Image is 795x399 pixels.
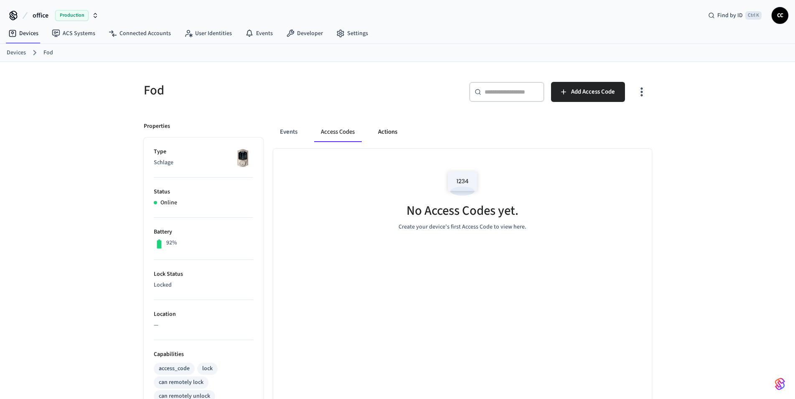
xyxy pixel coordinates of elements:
[159,364,190,373] div: access_code
[154,228,253,236] p: Battery
[154,321,253,330] p: —
[159,378,203,387] div: can remotely lock
[178,26,239,41] a: User Identities
[33,10,48,20] span: office
[279,26,330,41] a: Developer
[399,223,526,231] p: Create your device's first Access Code to view here.
[273,122,304,142] button: Events
[701,8,768,23] div: Find by IDCtrl K
[166,239,177,247] p: 92%
[444,165,481,201] img: Access Codes Empty State
[43,48,53,57] a: Fod
[239,26,279,41] a: Events
[154,270,253,279] p: Lock Status
[7,48,26,57] a: Devices
[314,122,361,142] button: Access Codes
[273,122,652,142] div: ant example
[45,26,102,41] a: ACS Systems
[55,10,89,21] span: Production
[330,26,375,41] a: Settings
[232,147,253,168] img: Schlage Sense Smart Deadbolt with Camelot Trim, Front
[571,86,615,97] span: Add Access Code
[154,147,253,156] p: Type
[772,7,788,24] button: CC
[371,122,404,142] button: Actions
[406,202,518,219] h5: No Access Codes yet.
[772,8,787,23] span: CC
[144,122,170,131] p: Properties
[160,198,177,207] p: Online
[775,377,785,391] img: SeamLogoGradient.69752ec5.svg
[2,26,45,41] a: Devices
[154,281,253,290] p: Locked
[154,158,253,167] p: Schlage
[717,11,743,20] span: Find by ID
[154,310,253,319] p: Location
[102,26,178,41] a: Connected Accounts
[154,350,253,359] p: Capabilities
[144,82,393,99] h5: Fod
[202,364,213,373] div: lock
[745,11,762,20] span: Ctrl K
[551,82,625,102] button: Add Access Code
[154,188,253,196] p: Status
